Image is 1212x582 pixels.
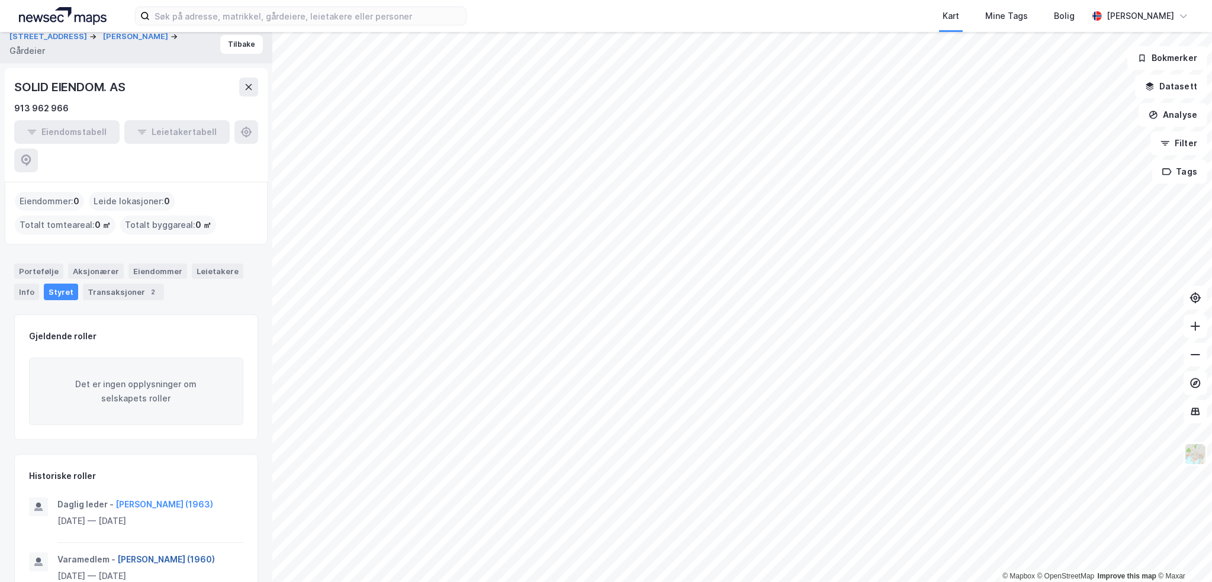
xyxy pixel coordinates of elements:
div: 2 [147,286,159,298]
div: Det er ingen opplysninger om selskapets roller [29,358,243,425]
div: Gårdeier [9,44,45,58]
button: Datasett [1135,75,1207,98]
div: Totalt byggareal : [120,216,216,234]
span: 0 ㎡ [95,218,111,232]
div: Kart [943,9,959,23]
input: Søk på adresse, matrikkel, gårdeiere, leietakere eller personer [150,7,466,25]
span: 0 ㎡ [195,218,211,232]
span: 0 [73,194,79,208]
button: Bokmerker [1127,46,1207,70]
div: Historiske roller [29,469,96,483]
div: [DATE] — [DATE] [57,514,243,528]
div: Leide lokasjoner : [89,192,175,211]
div: Styret [44,284,78,300]
div: Bolig [1054,9,1075,23]
div: 913 962 966 [14,101,69,115]
div: Info [14,284,39,300]
button: [PERSON_NAME] [103,31,171,43]
iframe: Chat Widget [1153,525,1212,582]
button: Tags [1152,160,1207,184]
div: Portefølje [14,263,63,279]
div: Gjeldende roller [29,329,97,343]
a: Mapbox [1002,572,1035,580]
div: Eiendommer [128,263,187,279]
img: Z [1184,443,1207,465]
div: SOLID EIENDOM. AS [14,78,128,97]
a: OpenStreetMap [1037,572,1095,580]
div: Mine Tags [985,9,1028,23]
div: Eiendommer : [15,192,84,211]
div: Kontrollprogram for chat [1153,525,1212,582]
span: 0 [164,194,170,208]
div: Aksjonærer [68,263,124,279]
button: Tilbake [220,35,263,54]
div: [PERSON_NAME] [1107,9,1174,23]
button: Analyse [1139,103,1207,127]
div: Transaksjoner [83,284,164,300]
div: Leietakere [192,263,243,279]
button: [STREET_ADDRESS] [9,31,89,43]
img: logo.a4113a55bc3d86da70a041830d287a7e.svg [19,7,107,25]
a: Improve this map [1098,572,1156,580]
button: Filter [1150,131,1207,155]
div: Totalt tomteareal : [15,216,115,234]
